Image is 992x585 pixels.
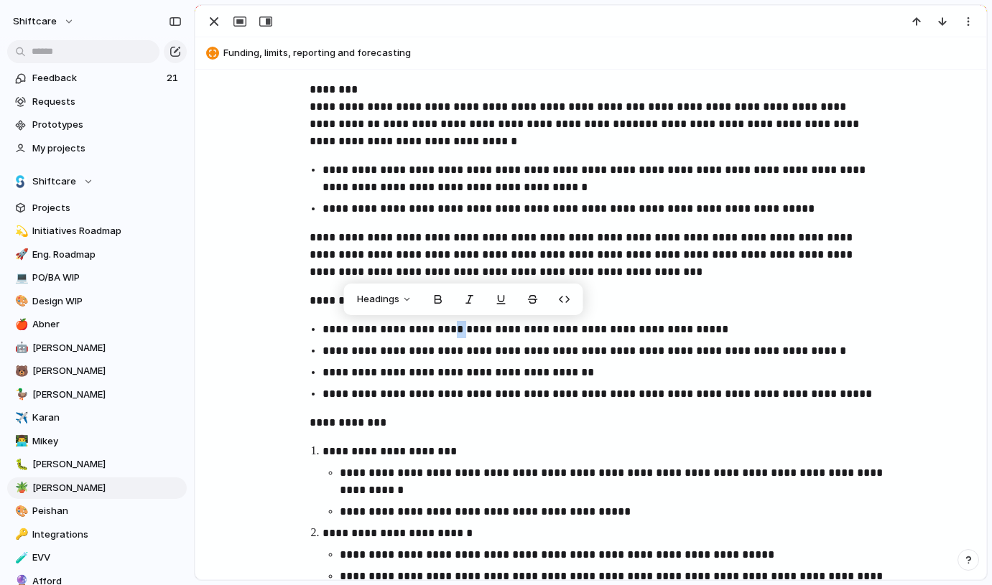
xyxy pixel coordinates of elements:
a: 🔑Integrations [7,524,187,546]
span: Eng. Roadmap [32,248,182,262]
button: Funding, limits, reporting and forecasting [202,42,980,65]
a: 🧪EVV [7,547,187,568]
button: ✈️ [13,411,27,425]
a: 🚀Eng. Roadmap [7,244,187,266]
a: My projects [7,138,187,159]
a: 💻PO/BA WIP [7,267,187,289]
a: 🐛[PERSON_NAME] [7,454,187,475]
span: Funding, limits, reporting and forecasting [223,46,980,60]
span: Headings [357,292,399,306]
button: 🚀 [13,248,27,262]
div: 🦆 [15,386,25,403]
button: 🎨 [13,504,27,518]
a: Prototypes [7,114,187,136]
span: [PERSON_NAME] [32,341,182,355]
a: 💫Initiatives Roadmap [7,220,187,242]
div: 🐛 [15,457,25,473]
span: Mikey [32,434,182,449]
div: 🐻 [15,363,25,380]
div: 🤖 [15,340,25,356]
span: Projects [32,201,182,215]
button: 🧪 [13,551,27,565]
button: shiftcare [6,10,82,33]
div: 🔑 [15,526,25,543]
button: 🐛 [13,457,27,472]
button: Shiftcare [7,171,187,192]
div: 🚀 [15,246,25,263]
a: 🎨Peishan [7,500,187,522]
a: ✈️Karan [7,407,187,429]
span: EVV [32,551,182,565]
a: 🦆[PERSON_NAME] [7,384,187,406]
a: 🎨Design WIP [7,291,187,312]
button: 💫 [13,224,27,238]
span: [PERSON_NAME] [32,481,182,495]
span: [PERSON_NAME] [32,388,182,402]
span: My projects [32,141,182,156]
span: 21 [167,71,181,85]
button: 🤖 [13,341,27,355]
span: shiftcare [13,14,57,29]
span: Feedback [32,71,162,85]
button: 💻 [13,271,27,285]
button: 🪴 [13,481,27,495]
span: Karan [32,411,182,425]
a: Projects [7,197,187,219]
span: PO/BA WIP [32,271,182,285]
span: Integrations [32,528,182,542]
button: 👨‍💻 [13,434,27,449]
div: 💫 [15,223,25,240]
div: ✈️ [15,410,25,426]
span: Design WIP [32,294,182,309]
a: 🍎Abner [7,314,187,335]
a: Feedback21 [7,67,187,89]
div: 🎨 [15,293,25,309]
a: 🐻[PERSON_NAME] [7,360,187,382]
a: 🤖[PERSON_NAME] [7,337,187,359]
div: 👨‍💻 [15,433,25,449]
span: Prototypes [32,118,182,132]
div: 🪴 [15,479,25,496]
button: 🍎 [13,317,27,332]
button: 🎨 [13,294,27,309]
a: 🪴[PERSON_NAME] [7,477,187,499]
a: 👨‍💻Mikey [7,431,187,452]
button: 🐻 [13,364,27,378]
span: Requests [32,95,182,109]
span: Shiftcare [32,174,76,189]
span: Peishan [32,504,182,518]
button: 🦆 [13,388,27,402]
div: 🍎 [15,317,25,333]
button: Headings [348,288,421,311]
div: 💻 [15,270,25,286]
button: 🔑 [13,528,27,542]
span: [PERSON_NAME] [32,364,182,378]
div: 🎨 [15,503,25,520]
span: [PERSON_NAME] [32,457,182,472]
a: Requests [7,91,187,113]
div: 🧪 [15,550,25,566]
span: Abner [32,317,182,332]
span: Initiatives Roadmap [32,224,182,238]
